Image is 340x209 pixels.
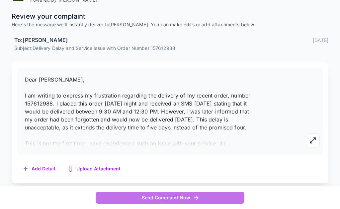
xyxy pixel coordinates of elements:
p: Here's the message we'll instantly deliver to [PERSON_NAME] . You can make edits or add attachmen... [12,21,328,28]
span: ... [226,140,231,147]
p: Subject: Delivery Delay and Service Issue with Order Number 157612988 [14,45,328,52]
span: Dear [PERSON_NAME], I am writing to express my frustration regarding the delivery of my recent or... [25,76,250,147]
p: [DATE] [313,37,328,44]
button: Send Complaint Now [96,192,244,204]
button: Upload Attachment [62,162,127,176]
button: Add Detail [17,162,62,176]
h6: To: [PERSON_NAME] [14,36,68,45]
p: Review your complaint [12,11,328,21]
